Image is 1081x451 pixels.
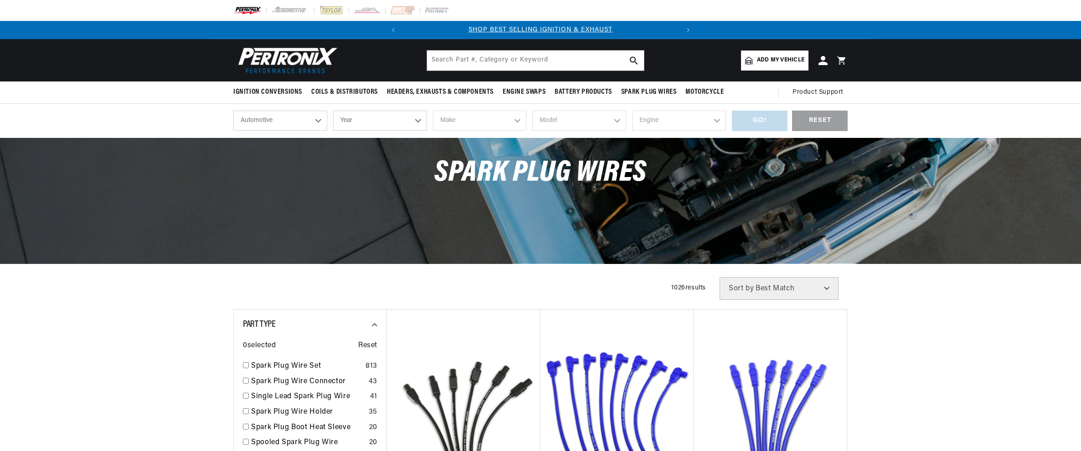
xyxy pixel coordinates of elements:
select: Model [532,111,626,131]
span: Part Type [243,320,275,329]
a: Spark Plug Wire Holder [251,406,365,418]
span: Sort by [729,285,754,292]
summary: Product Support [793,81,848,103]
span: Reset [358,340,377,352]
span: Ignition Conversions [233,87,302,97]
select: Ride Type [233,111,327,131]
div: 813 [365,360,377,372]
summary: Ignition Conversions [233,81,307,103]
select: Sort by [720,277,839,300]
button: search button [624,51,644,71]
summary: Headers, Exhausts & Components [382,81,498,103]
span: 0 selected [243,340,276,352]
span: Add my vehicle [757,56,804,65]
a: Spark Plug Boot Heat Sleeve [251,422,365,434]
a: SHOP BEST SELLING IGNITION & EXHAUST [468,26,613,33]
button: Translation missing: en.sections.announcements.previous_announcement [384,21,402,39]
summary: Battery Products [550,81,617,103]
div: 41 [370,391,377,403]
img: Pertronix [233,45,338,76]
span: Coils & Distributors [311,87,378,97]
a: Spooled Spark Plug Wire [251,437,365,449]
span: Spark Plug Wires [621,87,677,97]
slideshow-component: Translation missing: en.sections.announcements.announcement_bar [211,21,870,39]
select: Engine [632,111,726,131]
input: Search Part #, Category or Keyword [427,51,644,71]
summary: Motorcycle [681,81,728,103]
select: Make [433,111,527,131]
summary: Coils & Distributors [307,81,382,103]
a: Add my vehicle [741,51,808,71]
div: 1 of 2 [402,25,679,35]
span: Product Support [793,87,843,97]
a: Single Lead Spark Plug Wire [251,391,366,403]
span: Battery Products [555,87,612,97]
span: Engine Swaps [503,87,546,97]
span: Spark Plug Wires [434,158,647,188]
summary: Engine Swaps [498,81,550,103]
div: 20 [369,437,377,449]
a: Spark Plug Wire Connector [251,376,365,388]
div: 43 [369,376,377,388]
select: Year [333,111,427,131]
a: Spark Plug Wire Set [251,360,362,372]
span: Headers, Exhausts & Components [387,87,494,97]
button: Translation missing: en.sections.announcements.next_announcement [679,21,697,39]
div: Announcement [402,25,679,35]
div: 20 [369,422,377,434]
span: 1026 results [671,284,706,291]
div: RESET [792,111,848,131]
div: 35 [369,406,377,418]
span: Motorcycle [685,87,724,97]
summary: Spark Plug Wires [617,81,681,103]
